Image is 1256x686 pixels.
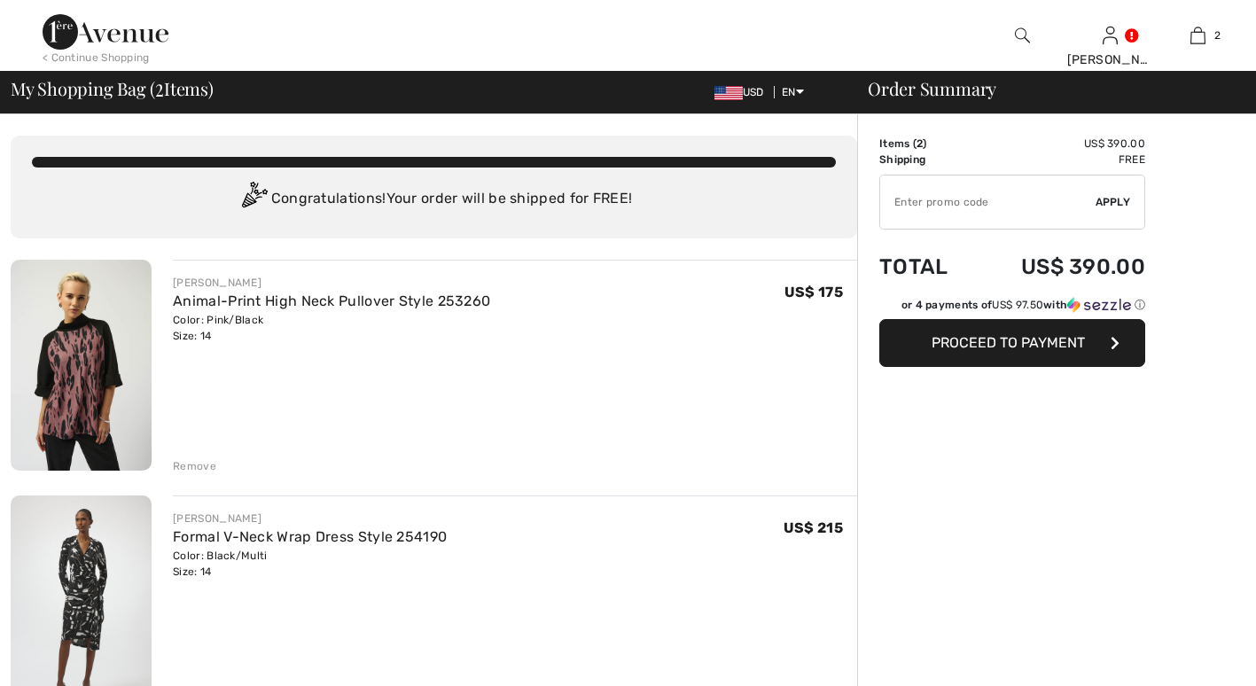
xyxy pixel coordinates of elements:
[1214,27,1221,43] span: 2
[173,275,490,291] div: [PERSON_NAME]
[1067,51,1153,69] div: [PERSON_NAME]
[43,14,168,50] img: 1ère Avenue
[917,137,923,150] span: 2
[11,80,214,97] span: My Shopping Bag ( Items)
[173,511,447,526] div: [PERSON_NAME]
[932,334,1085,351] span: Proceed to Payment
[992,299,1043,311] span: US$ 97.50
[974,152,1145,168] td: Free
[880,175,1096,229] input: Promo code
[1096,194,1131,210] span: Apply
[1155,25,1241,46] a: 2
[846,80,1245,97] div: Order Summary
[173,528,447,545] a: Formal V-Neck Wrap Dress Style 254190
[1103,27,1118,43] a: Sign In
[11,260,152,471] img: Animal-Print High Neck Pullover Style 253260
[974,237,1145,297] td: US$ 390.00
[714,86,743,100] img: US Dollar
[782,86,804,98] span: EN
[784,519,843,536] span: US$ 215
[879,319,1145,367] button: Proceed to Payment
[784,284,843,300] span: US$ 175
[1015,25,1030,46] img: search the website
[236,182,271,217] img: Congratulation2.svg
[173,548,447,580] div: Color: Black/Multi Size: 14
[974,136,1145,152] td: US$ 390.00
[173,292,490,309] a: Animal-Print High Neck Pullover Style 253260
[714,86,771,98] span: USD
[1190,25,1205,46] img: My Bag
[173,458,216,474] div: Remove
[879,297,1145,319] div: or 4 payments ofUS$ 97.50withSezzle Click to learn more about Sezzle
[1103,25,1118,46] img: My Info
[1067,297,1131,313] img: Sezzle
[32,182,836,217] div: Congratulations! Your order will be shipped for FREE!
[879,136,974,152] td: Items ( )
[879,237,974,297] td: Total
[879,152,974,168] td: Shipping
[155,75,164,98] span: 2
[43,50,150,66] div: < Continue Shopping
[901,297,1145,313] div: or 4 payments of with
[173,312,490,344] div: Color: Pink/Black Size: 14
